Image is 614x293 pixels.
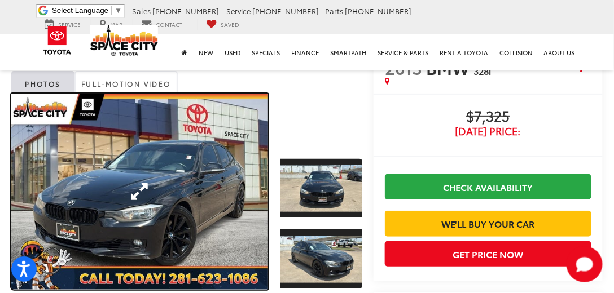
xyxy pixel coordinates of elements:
[198,19,248,30] a: My Saved Vehicles
[11,71,74,94] a: Photos
[110,20,122,29] span: Map
[193,34,219,70] a: New
[252,6,319,16] span: [PHONE_NUMBER]
[133,19,191,30] a: Contact
[36,22,78,59] img: Toyota
[58,20,81,29] span: Service
[324,34,372,70] a: SmartPath
[90,25,158,56] img: Space City Toyota
[52,6,122,15] a: Select Language​
[280,165,363,211] img: 2013 BMW 328i 328i
[280,94,362,148] div: View Full-Motion Video
[111,6,112,15] span: ​
[567,246,603,282] button: Toggle Chat Window
[176,34,193,70] a: Home
[11,94,268,290] a: Expand Photo 0
[385,126,591,137] span: [DATE] Price:
[8,94,270,290] img: 2013 BMW 328i 328i
[152,6,219,16] span: [PHONE_NUMBER]
[385,211,591,236] a: We'll Buy Your Car
[219,34,246,70] a: Used
[385,109,591,126] span: $7,325
[36,19,89,30] a: Service
[538,34,581,70] a: About Us
[385,241,591,267] button: Get Price Now
[115,6,122,15] span: ▼
[132,6,151,16] span: Sales
[280,236,363,282] img: 2013 BMW 328i 328i
[286,34,324,70] a: Finance
[156,20,182,29] span: Contact
[280,228,362,290] a: Expand Photo 2
[246,34,286,70] a: Specials
[280,158,362,219] a: Expand Photo 1
[372,34,434,70] a: Service & Parts
[474,64,492,77] span: 328i
[91,19,131,30] a: Map
[494,34,538,70] a: Collision
[385,174,591,199] a: Check Availability
[567,246,603,282] svg: Start Chat
[221,20,239,29] span: Saved
[52,6,108,15] span: Select Language
[325,6,343,16] span: Parts
[434,34,494,70] a: Rent a Toyota
[345,6,411,16] span: [PHONE_NUMBER]
[74,71,178,94] a: Full-Motion Video
[226,6,251,16] span: Service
